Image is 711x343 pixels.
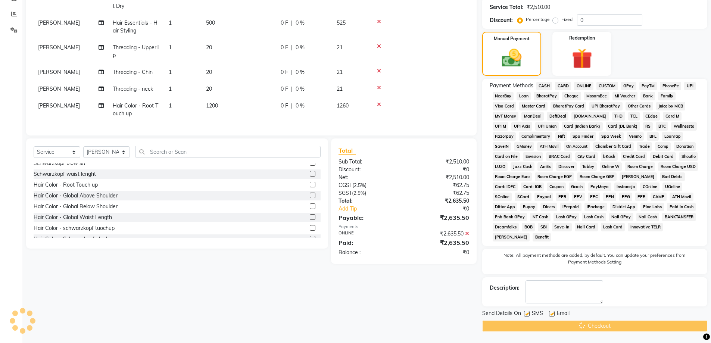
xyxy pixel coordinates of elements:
span: SaveIN [493,142,511,151]
span: Room Charge [625,162,655,171]
span: UPI Union [535,122,559,131]
div: Hair Color - Schwarzkopf ab sh [34,235,109,243]
span: | [291,85,293,93]
span: Tabby [580,162,597,171]
div: ( ) [333,189,404,197]
span: NT Cash [530,213,551,221]
span: SGST [339,190,352,196]
span: ONLINE [574,82,593,90]
span: CGST [339,182,352,188]
span: Razorpay [493,132,516,141]
label: Redemption [569,35,595,41]
span: MosamBee [584,92,609,100]
span: PPE [635,193,648,201]
span: SOnline [493,193,512,201]
div: ONLINE [333,230,404,238]
div: ₹0 [416,205,475,213]
span: Family [658,92,676,100]
div: Hair Color - Global Waist Length [34,213,112,221]
span: [PERSON_NAME] [38,102,80,109]
div: ₹2,635.50 [404,230,475,238]
span: On Account [564,142,590,151]
span: [PERSON_NAME] [38,69,80,75]
div: Schwarzkopf blow sh [34,159,85,167]
span: Send Details On [482,309,521,319]
span: MyT Money [493,112,519,121]
span: Rupay [520,203,537,211]
span: 21 [337,44,343,51]
span: PayMaya [588,183,611,191]
span: [PERSON_NAME] [493,233,530,241]
div: Net: [333,174,404,181]
span: PPC [588,193,601,201]
span: PPN [603,193,616,201]
span: 1 [169,102,172,109]
span: 0 % [296,44,305,52]
label: Percentage [526,16,550,23]
span: 0 % [296,102,305,110]
span: UOnline [662,183,682,191]
span: | [291,44,293,52]
div: Balance : [333,249,404,256]
span: 1 [169,19,172,26]
span: Credit Card [621,152,648,161]
div: ₹2,510.00 [404,158,475,166]
div: ₹62.75 [404,189,475,197]
span: Spa Finder [570,132,596,141]
span: | [291,102,293,110]
span: PPG [619,193,632,201]
span: Card M [663,112,682,121]
span: Save-In [552,223,572,231]
span: Room Charge EGP [535,172,574,181]
span: ATH Movil [670,193,693,201]
span: 2.5% [354,182,365,188]
span: 0 % [296,68,305,76]
span: Bad Debts [660,172,685,181]
span: 500 [206,19,215,26]
span: Cheque [562,92,581,100]
span: GMoney [514,142,534,151]
span: Lash Cash [582,213,606,221]
span: Nift [555,132,567,141]
span: Diners [540,203,557,211]
span: CASH [536,82,552,90]
span: 1260 [337,102,349,109]
span: 0 F [281,19,288,27]
div: ₹2,510.00 [527,3,550,11]
span: | [291,19,293,27]
span: Hair Essentials - Hair Styling [113,19,158,34]
span: Lash Card [601,223,625,231]
span: Debit Card [650,152,676,161]
span: CEdge [643,112,660,121]
span: [PERSON_NAME] [38,19,80,26]
label: Fixed [561,16,573,23]
span: 0 F [281,102,288,110]
div: ₹2,635.50 [404,197,475,205]
div: ₹0 [404,166,475,174]
span: 1200 [206,102,218,109]
span: Envision [523,152,543,161]
span: bKash [601,152,618,161]
span: ATH Movil [537,142,561,151]
span: 525 [337,19,346,26]
span: Master Card [519,102,548,110]
span: PPR [556,193,569,201]
span: District App [610,203,638,211]
span: Venmo [627,132,644,141]
span: 2.5% [353,190,365,196]
span: LoanTap [662,132,683,141]
span: Trade [637,142,652,151]
span: | [291,68,293,76]
span: Wellnessta [671,122,697,131]
div: Sub Total: [333,158,404,166]
span: CARD [555,82,571,90]
span: Shoutlo [679,152,698,161]
div: Discount: [490,16,513,24]
span: Room Charge Euro [493,172,532,181]
span: Card (Indian Bank) [562,122,603,131]
span: BTC [656,122,668,131]
span: Jazz Cash [511,162,534,171]
span: 0 F [281,44,288,52]
span: SCard [515,193,531,201]
span: BANKTANSFER [662,213,696,221]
